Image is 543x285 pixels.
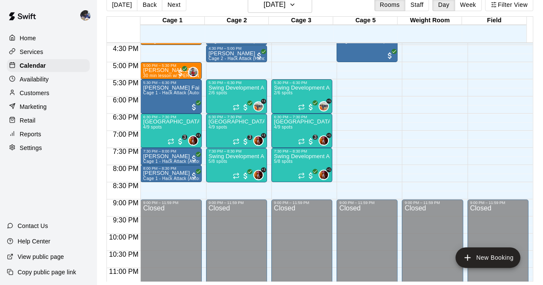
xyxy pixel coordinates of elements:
[205,17,269,25] div: Cage 2
[326,99,331,104] span: +1
[143,90,211,95] span: Cage 1 - Hack Attack (Automatic)
[298,138,305,145] span: Recurring event
[188,135,198,146] div: Kaitlyn Lim
[7,100,90,113] div: Marketing
[18,237,50,246] p: Help Center
[274,159,293,164] span: 5/8 spots filled
[241,103,250,111] span: All customers have paid
[319,102,328,111] img: Kailee Powell
[255,51,264,60] span: All customers have paid
[233,172,240,179] span: Recurring event
[7,32,90,45] a: Home
[254,171,263,179] img: Kaitlyn Lim
[209,149,264,153] div: 7:30 PM – 8:30 PM
[247,135,252,140] span: 3
[189,68,197,76] img: Kylie Chung
[233,104,240,111] span: Recurring event
[191,67,198,77] span: Kylie Chung
[333,17,397,25] div: Cage 5
[167,138,174,145] span: Recurring event
[107,234,140,241] span: 10:00 PM
[143,125,162,129] span: 4/9 spots filled
[140,62,201,79] div: 5:00 PM – 5:30 PM: Ziah Gonzalez
[306,103,315,111] span: All customers have paid
[209,46,264,51] div: 4:30 PM – 5:00 PM
[143,201,199,205] div: 9:00 PM – 11:59 PM
[140,114,201,148] div: 6:30 PM – 7:30 PM: Swing Development Academy High School
[190,103,198,111] span: All customers have paid
[319,135,329,146] div: Kaitlyn Lim
[209,90,228,95] span: 2/6 spots filled
[143,159,211,164] span: Cage 1 - Hack Attack (Automatic)
[189,136,197,145] img: Kaitlyn Lim
[274,81,330,85] div: 5:30 PM – 6:30 PM
[79,7,97,24] div: Kevin Chandler
[140,165,201,182] div: 8:00 PM – 8:30 PM: Junior Palacios
[111,216,141,224] span: 9:30 PM
[20,130,41,138] p: Reports
[339,201,395,205] div: 9:00 PM – 11:59 PM
[143,73,216,78] span: 30 min lesson w/ [PERSON_NAME]
[326,133,331,138] span: +1
[254,136,263,145] img: Kaitlyn Lim
[7,87,90,99] a: Customers
[241,137,250,146] span: 3 / 4 customers have paid
[337,28,397,62] div: 4:00 PM – 5:00 PM: Jackie Mills
[257,170,264,180] span: Kaitlyn Lim & 1 other
[322,170,329,180] span: Kaitlyn Lim & 1 other
[190,171,198,180] span: All customers have paid
[191,135,198,146] span: Kaitlyn Lim & 1 other
[182,135,187,140] span: 3
[190,154,198,163] span: All customers have paid
[271,148,332,182] div: 7:30 PM – 8:30 PM: Swing Development Academy 12U/14U
[271,79,332,114] div: 5:30 PM – 6:30 PM: Swing Development Academy 8U/10U
[241,171,250,180] span: All customers have paid
[7,128,90,141] a: Reports
[306,171,315,180] span: All customers have paid
[261,99,266,104] span: +1
[20,116,36,125] p: Retail
[261,167,266,172] span: +1
[20,61,46,70] p: Calendar
[312,135,318,140] span: 3
[107,268,140,275] span: 11:00 PM
[209,201,264,205] div: 9:00 PM – 11:59 PM
[7,114,90,127] a: Retail
[319,171,328,179] img: Kaitlyn Lim
[209,56,279,61] span: Cage 2 - Hack Attack (Hand Feed)
[269,17,333,25] div: Cage 3
[209,125,228,129] span: 4/9 spots filled
[7,73,90,86] a: Availability
[7,141,90,154] a: Settings
[80,10,91,21] img: Kevin Chandler
[176,69,185,77] span: All customers have paid
[298,104,305,111] span: Recurring event
[322,135,329,146] span: Kaitlyn Lim & 1 other
[20,34,36,42] p: Home
[18,268,76,276] p: Copy public page link
[18,252,64,261] p: View public page
[176,137,185,146] span: 3 / 4 customers have paid
[306,137,315,146] span: 3 / 4 customers have paid
[274,115,330,119] div: 6:30 PM – 7:30 PM
[254,102,263,111] img: Kailee Powell
[107,251,140,258] span: 10:30 PM
[111,62,141,69] span: 5:00 PM
[462,17,526,25] div: Field
[298,172,305,179] span: Recurring event
[188,67,198,77] div: Kylie Chung
[319,170,329,180] div: Kaitlyn Lim
[111,45,141,52] span: 4:30 PM
[140,148,201,165] div: 7:30 PM – 8:00 PM: Junior Palacios
[274,201,330,205] div: 9:00 PM – 11:59 PM
[385,51,394,60] span: All customers have paid
[206,45,267,62] div: 4:30 PM – 5:00 PM: Aliyah Lautalo
[196,133,201,138] span: +1
[261,133,266,138] span: +1
[7,59,90,72] a: Calendar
